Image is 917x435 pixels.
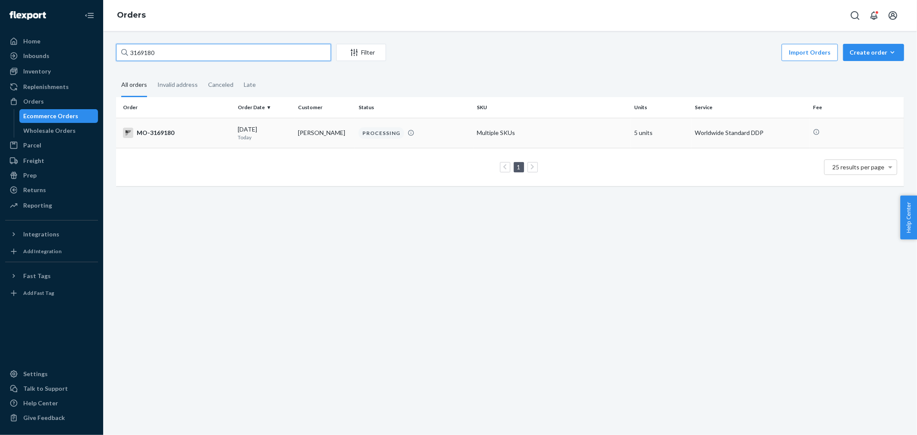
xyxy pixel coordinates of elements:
[23,230,59,239] div: Integrations
[5,49,98,63] a: Inbounds
[782,44,838,61] button: Import Orders
[208,74,233,96] div: Canceled
[19,124,98,138] a: Wholesale Orders
[900,196,917,239] button: Help Center
[116,44,331,61] input: Search orders
[5,411,98,425] button: Give Feedback
[5,154,98,168] a: Freight
[24,126,76,135] div: Wholesale Orders
[298,104,352,111] div: Customer
[23,67,51,76] div: Inventory
[123,128,231,138] div: MO-3169180
[116,97,234,118] th: Order
[23,289,54,297] div: Add Fast Tag
[5,80,98,94] a: Replenishments
[23,37,40,46] div: Home
[695,129,806,137] p: Worldwide Standard DDP
[355,97,473,118] th: Status
[23,156,44,165] div: Freight
[23,414,65,422] div: Give Feedback
[5,396,98,410] a: Help Center
[5,138,98,152] a: Parcel
[473,97,631,118] th: SKU
[5,199,98,212] a: Reporting
[833,163,885,171] span: 25 results per page
[23,97,44,106] div: Orders
[5,227,98,241] button: Integrations
[5,367,98,381] a: Settings
[9,11,46,20] img: Flexport logo
[337,48,386,57] div: Filter
[23,384,68,393] div: Talk to Support
[5,34,98,48] a: Home
[23,186,46,194] div: Returns
[631,97,692,118] th: Units
[23,141,41,150] div: Parcel
[846,7,864,24] button: Open Search Box
[23,399,58,407] div: Help Center
[19,109,98,123] a: Ecommerce Orders
[5,269,98,283] button: Fast Tags
[5,183,98,197] a: Returns
[24,112,79,120] div: Ecommerce Orders
[5,245,98,258] a: Add Integration
[5,64,98,78] a: Inventory
[117,10,146,20] a: Orders
[5,168,98,182] a: Prep
[23,370,48,378] div: Settings
[5,286,98,300] a: Add Fast Tag
[23,272,51,280] div: Fast Tags
[23,83,69,91] div: Replenishments
[850,48,898,57] div: Create order
[110,3,153,28] ol: breadcrumbs
[5,382,98,395] a: Talk to Support
[336,44,386,61] button: Filter
[121,74,147,97] div: All orders
[244,74,256,96] div: Late
[238,134,291,141] p: Today
[359,127,404,139] div: PROCESSING
[884,7,902,24] button: Open account menu
[294,118,355,148] td: [PERSON_NAME]
[81,7,98,24] button: Close Navigation
[5,95,98,108] a: Orders
[865,7,883,24] button: Open notifications
[631,118,692,148] td: 5 units
[843,44,904,61] button: Create order
[157,74,198,96] div: Invalid address
[234,97,295,118] th: Order Date
[23,248,61,255] div: Add Integration
[23,201,52,210] div: Reporting
[515,163,522,171] a: Page 1 is your current page
[691,97,810,118] th: Service
[23,171,37,180] div: Prep
[238,125,291,141] div: [DATE]
[23,52,49,60] div: Inbounds
[473,118,631,148] td: Multiple SKUs
[810,97,904,118] th: Fee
